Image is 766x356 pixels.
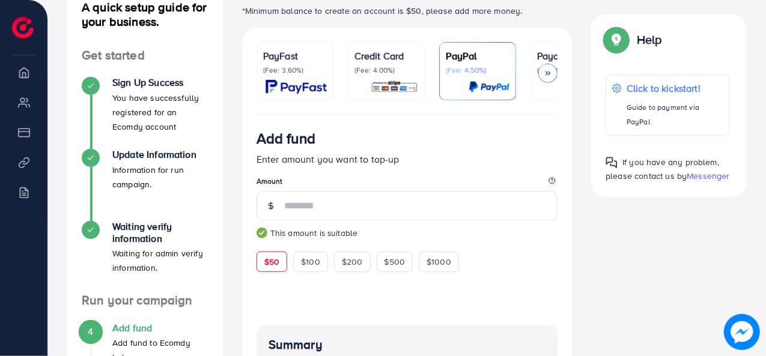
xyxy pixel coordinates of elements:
[301,256,320,268] span: $100
[606,157,618,169] img: Popup guide
[724,314,760,350] img: image
[263,65,327,75] p: (Fee: 3.60%)
[537,65,601,75] p: (Fee: 1.00%)
[354,49,418,63] p: Credit Card
[67,149,223,221] li: Update Information
[269,337,546,352] h4: Summary
[67,77,223,149] li: Sign Up Success
[112,77,208,88] h4: Sign Up Success
[257,130,315,147] h3: Add fund
[12,17,34,38] img: logo
[263,49,327,63] p: PayFast
[112,322,208,334] h4: Add fund
[67,48,223,63] h4: Get started
[88,325,93,339] span: 4
[687,170,729,182] span: Messenger
[537,49,601,63] p: Payoneer
[112,246,208,275] p: Waiting for admin verify information.
[112,221,208,244] h4: Waiting verify information
[257,228,267,238] img: guide
[469,80,509,94] img: card
[446,49,509,63] p: PayPal
[257,227,558,239] small: This amount is suitable
[257,176,558,191] legend: Amount
[264,256,279,268] span: $50
[446,65,509,75] p: (Fee: 4.50%)
[427,256,451,268] span: $1000
[242,4,573,18] p: *Minimum balance to create an account is $50, please add more money.
[606,29,627,50] img: Popup guide
[112,149,208,160] h4: Update Information
[385,256,406,268] span: $500
[627,81,723,95] p: Click to kickstart!
[637,32,662,47] p: Help
[437,286,558,307] iframe: PayPal
[354,65,418,75] p: (Fee: 4.00%)
[266,80,327,94] img: card
[371,80,418,94] img: card
[606,156,719,182] span: If you have any problem, please contact us by
[112,163,208,192] p: Information for run campaign.
[67,293,223,308] h4: Run your campaign
[67,221,223,293] li: Waiting verify information
[257,152,558,166] p: Enter amount you want to top-up
[627,100,723,129] p: Guide to payment via PayPal
[112,91,208,134] p: You have successfully registered for an Ecomdy account
[342,256,363,268] span: $200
